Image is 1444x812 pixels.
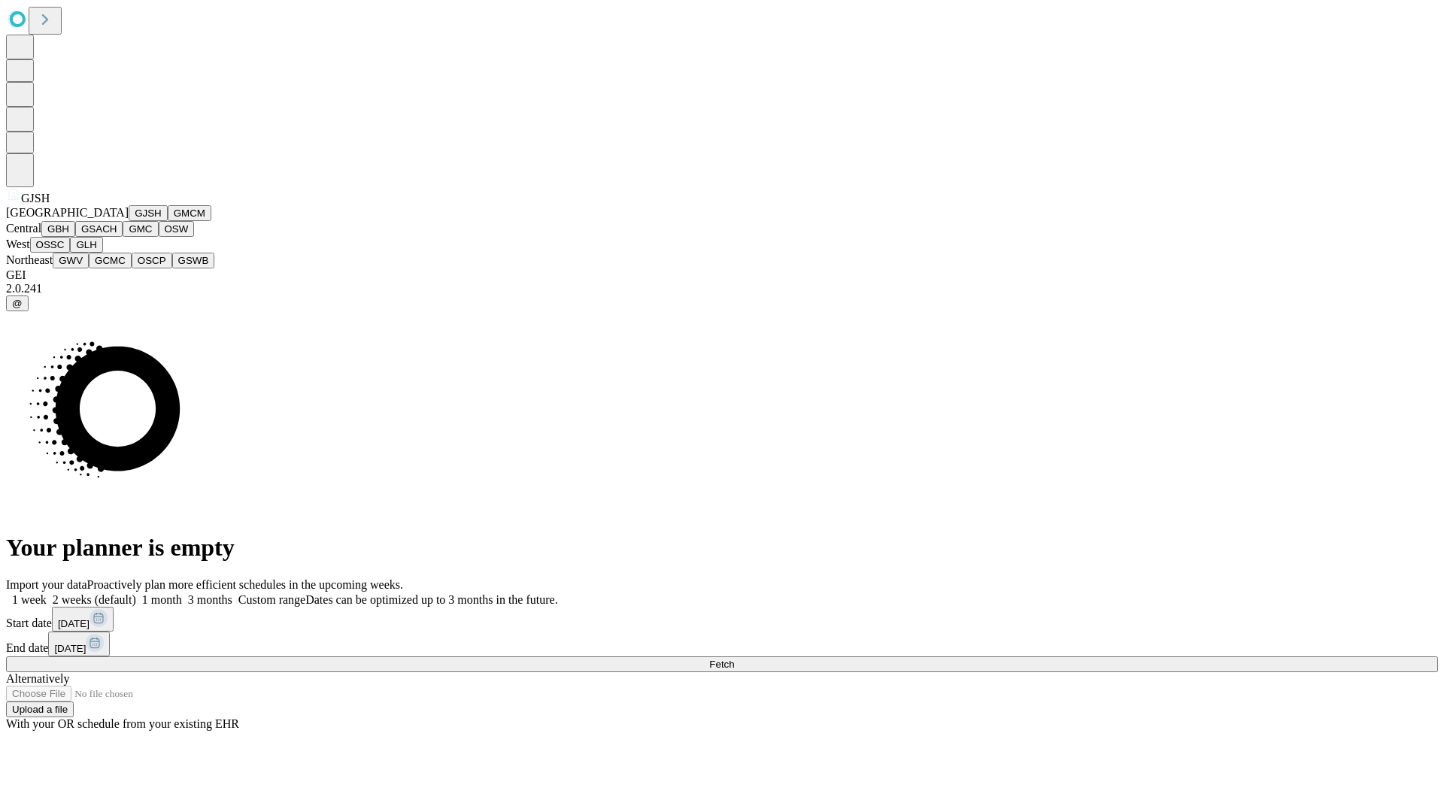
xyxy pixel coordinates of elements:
[305,593,557,606] span: Dates can be optimized up to 3 months in the future.
[6,238,30,250] span: West
[238,593,305,606] span: Custom range
[6,268,1438,282] div: GEI
[6,717,239,730] span: With your OR schedule from your existing EHR
[6,295,29,311] button: @
[12,298,23,309] span: @
[142,593,182,606] span: 1 month
[123,221,158,237] button: GMC
[132,253,172,268] button: OSCP
[70,237,102,253] button: GLH
[6,656,1438,672] button: Fetch
[6,607,1438,632] div: Start date
[6,206,129,219] span: [GEOGRAPHIC_DATA]
[75,221,123,237] button: GSACH
[6,222,41,235] span: Central
[6,632,1438,656] div: End date
[89,253,132,268] button: GCMC
[6,672,69,685] span: Alternatively
[6,534,1438,562] h1: Your planner is empty
[159,221,195,237] button: OSW
[58,618,89,629] span: [DATE]
[709,659,734,670] span: Fetch
[87,578,403,591] span: Proactively plan more efficient schedules in the upcoming weeks.
[53,593,136,606] span: 2 weeks (default)
[48,632,110,656] button: [DATE]
[21,192,50,205] span: GJSH
[53,253,89,268] button: GWV
[6,701,74,717] button: Upload a file
[6,578,87,591] span: Import your data
[172,253,215,268] button: GSWB
[168,205,211,221] button: GMCM
[188,593,232,606] span: 3 months
[30,237,71,253] button: OSSC
[54,643,86,654] span: [DATE]
[6,253,53,266] span: Northeast
[52,607,114,632] button: [DATE]
[41,221,75,237] button: GBH
[6,282,1438,295] div: 2.0.241
[12,593,47,606] span: 1 week
[129,205,168,221] button: GJSH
